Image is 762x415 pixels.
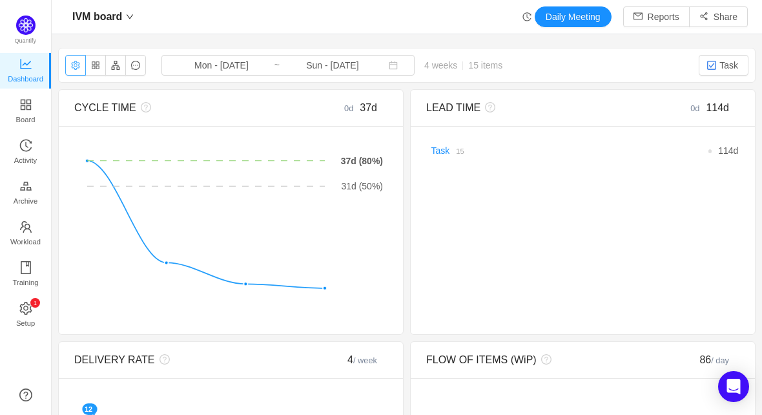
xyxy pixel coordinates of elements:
a: Task [431,145,450,156]
a: Training [19,262,32,288]
span: Quantify [15,37,37,44]
button: Daily Meeting [535,6,612,27]
i: icon: gold [19,180,32,193]
i: icon: question-circle [136,102,151,112]
span: 15 items [468,60,502,70]
button: icon: setting [65,55,86,76]
span: IVM board [72,6,122,27]
i: icon: history [522,12,531,21]
a: Board [19,99,32,125]
span: Setup [16,310,35,336]
div: 86 [661,352,739,368]
i: icon: question-circle [155,354,170,365]
i: icon: down [126,13,134,21]
a: Workload [19,221,32,247]
small: 0d [690,103,706,113]
i: icon: calendar [389,61,398,70]
i: icon: question-circle [480,102,495,112]
input: End date [280,58,385,72]
button: icon: message [125,55,146,76]
img: 10318 [706,60,717,70]
i: icon: team [19,220,32,233]
i: icon: setting [19,302,32,315]
span: Workload [10,229,41,255]
small: / week [353,356,377,365]
button: icon: share-altShare [689,6,748,27]
a: Dashboard [19,58,32,84]
p: 1 [33,298,36,308]
div: Open Intercom Messenger [718,371,749,402]
span: Training [12,270,38,295]
input: Start date [169,58,274,72]
a: Archive [19,180,32,206]
span: Dashboard [8,66,43,92]
i: icon: appstore [19,98,32,111]
button: icon: appstore [85,55,106,76]
button: icon: mailReports [623,6,690,27]
button: icon: apartment [105,55,126,76]
a: icon: settingSetup [19,303,32,328]
span: 4 weeks [415,60,512,70]
i: icon: book [19,261,32,274]
span: Archive [14,188,37,214]
span: 4 [347,354,377,365]
img: Quantify [16,16,36,35]
i: icon: question-circle [537,354,551,365]
button: Task [699,55,748,76]
small: 15 [456,147,464,155]
i: icon: history [19,139,32,152]
i: icon: line-chart [19,58,32,70]
small: 0d [344,103,360,113]
a: icon: question-circle [19,388,32,401]
span: d [718,145,738,156]
span: 114 [718,145,733,156]
span: Board [16,107,36,133]
span: CYCLE TIME [74,102,136,113]
small: / day [711,356,729,365]
span: LEAD TIME [426,102,480,113]
span: 114d [706,102,729,113]
a: 15 [449,145,464,156]
div: DELIVERY RATE [74,352,309,368]
span: Activity [14,147,37,173]
div: FLOW OF ITEMS (WiP) [426,352,661,368]
span: 37d [360,102,377,113]
a: Activity [19,140,32,165]
sup: 1 [30,298,40,308]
